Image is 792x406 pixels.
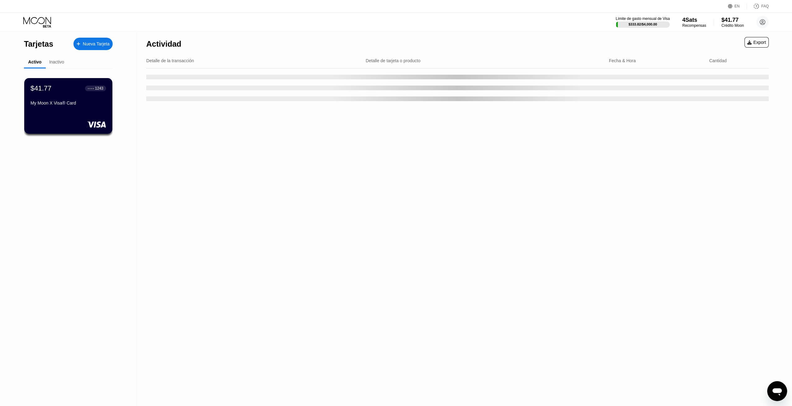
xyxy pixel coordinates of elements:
[146,40,181,49] div: Actividad
[88,87,94,89] div: ● ● ● ●
[609,58,635,63] div: Fecha & Hora
[767,381,787,401] iframe: Botón para iniciar la ventana de mensajería
[709,58,727,63] div: Cantidad
[95,86,103,91] div: 1243
[682,17,706,23] div: 4 Sats
[49,59,64,64] div: Inactivo
[721,23,744,28] div: Crédito Moon
[721,17,744,28] div: $41.77Crédito Moon
[761,4,769,8] div: FAQ
[30,100,106,105] div: My Moon X Visa® Card
[83,41,110,47] div: Nueva Tarjeta
[721,17,744,23] div: $41.77
[28,59,42,64] div: Activo
[24,40,53,49] div: Tarjetas
[682,23,706,28] div: Recompensas
[734,4,740,8] div: EN
[30,84,51,92] div: $41.77
[747,3,769,9] div: FAQ
[146,58,194,63] div: Detalle de la transacción
[616,16,670,21] div: Límite de gasto mensual de Visa
[628,22,657,26] div: $333.82 / $4,000.00
[747,40,766,45] div: Export
[682,17,706,28] div: 4SatsRecompensas
[616,16,670,28] div: Límite de gasto mensual de Visa$333.82/$4,000.00
[366,58,420,63] div: Detalle de tarjeta o producto
[744,37,769,48] div: Export
[728,3,747,9] div: EN
[73,38,113,50] div: Nueva Tarjeta
[24,78,112,134] div: $41.77● ● ● ●1243My Moon X Visa® Card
